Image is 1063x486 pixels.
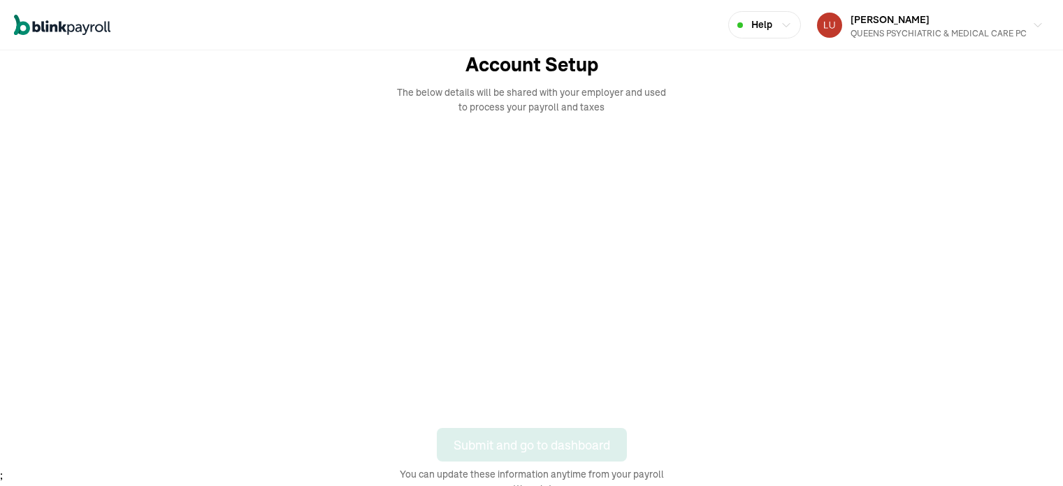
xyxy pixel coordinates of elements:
[751,17,772,32] span: Help
[728,11,801,38] button: Help
[830,335,1063,486] iframe: Chat Widget
[437,428,627,462] button: Submit and go to dashboard
[465,50,598,80] span: Account Setup
[851,13,930,26] span: [PERSON_NAME]
[392,85,672,115] span: The below details will be shared with your employer and used to process your payroll and taxes
[454,436,610,455] div: Submit and go to dashboard
[851,27,1027,40] div: QUEENS PSYCHIATRIC & MEDICAL CARE PC
[14,5,110,45] nav: Global
[811,8,1049,43] button: [PERSON_NAME]QUEENS PSYCHIATRIC & MEDICAL CARE PC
